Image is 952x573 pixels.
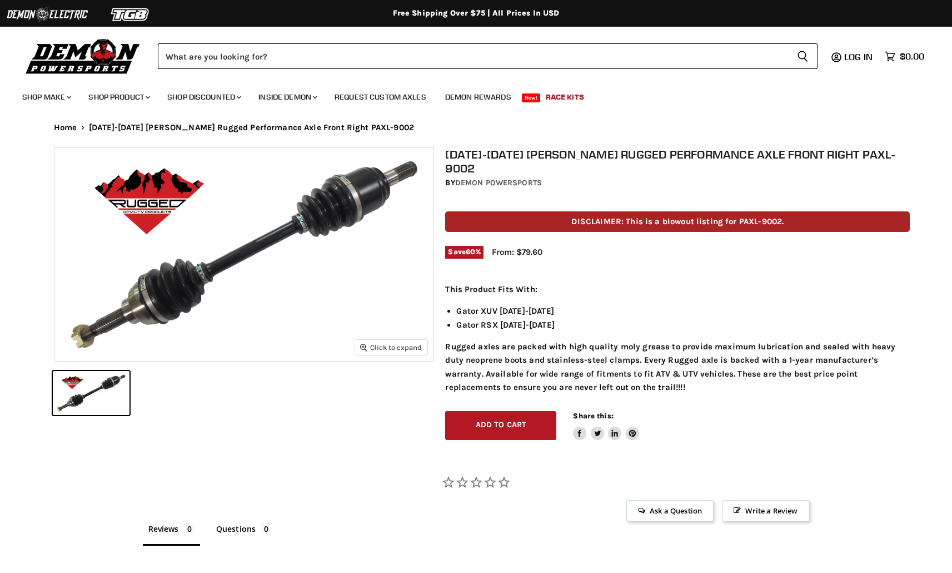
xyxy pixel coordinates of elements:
a: Log in [839,52,879,62]
span: New! [522,93,541,102]
span: Ask a Question [626,500,714,521]
h1: [DATE]-[DATE] [PERSON_NAME] Rugged Performance Axle Front Right PAXL-9002 [445,147,910,175]
button: 2011-2022 John Deere Rugged Performance Axle Front Right PAXL-9002 thumbnail [53,371,129,415]
span: $0.00 [900,51,924,62]
div: Free Shipping Over $75 | All Prices In USD [32,8,921,18]
span: 60 [466,248,475,256]
p: DISCLAIMER: This is a blowout listing for PAXL-9002. [445,211,910,232]
a: Demon Powersports [455,178,542,187]
span: Write a Review [722,500,809,521]
a: Shop Make [14,86,78,108]
span: Save % [445,246,484,258]
span: [DATE]-[DATE] [PERSON_NAME] Rugged Performance Axle Front Right PAXL-9002 [89,123,414,132]
nav: Breadcrumbs [32,123,921,132]
ul: Main menu [14,81,921,108]
a: Inside Demon [250,86,324,108]
div: by [445,177,910,189]
span: Share this: [573,412,613,420]
a: Shop Discounted [159,86,248,108]
img: Demon Electric Logo 2 [6,4,89,25]
p: This Product Fits With: [445,283,910,296]
a: Request Custom Axles [326,86,435,108]
button: Add to cart [445,411,556,441]
img: Demon Powersports [22,36,144,76]
a: Shop Product [80,86,157,108]
div: Rugged axles are packed with high quality moly grease to provide maximum lubrication and sealed w... [445,283,910,394]
li: Questions [211,521,277,546]
aside: Share this: [573,411,639,441]
img: 2011-2022 John Deere Rugged Performance Axle Front Right PAXL-9002 [54,148,433,361]
span: Log in [844,51,873,62]
img: TGB Logo 2 [89,4,172,25]
span: Click to expand [360,343,422,352]
input: Search [158,43,788,69]
a: $0.00 [879,48,930,65]
button: Click to expand [355,340,427,355]
a: Race Kits [537,86,592,108]
a: Home [54,123,77,132]
li: Gator RSX [DATE]-[DATE] [456,318,910,332]
a: Demon Rewards [437,86,520,108]
li: Reviews [143,521,200,546]
form: Product [158,43,818,69]
button: Search [788,43,818,69]
li: Gator XUV [DATE]-[DATE] [456,304,910,318]
span: Add to cart [476,420,527,429]
span: From: $79.60 [492,247,542,257]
